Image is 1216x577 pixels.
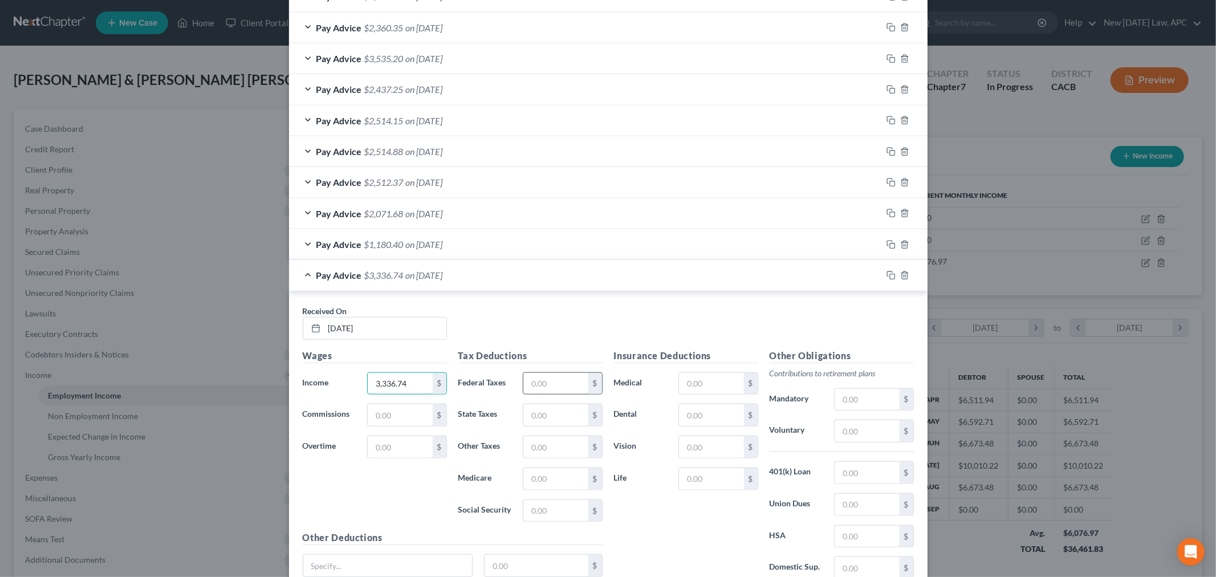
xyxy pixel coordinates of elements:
input: 0.00 [368,373,432,395]
span: Pay Advice [316,115,362,126]
div: $ [588,555,602,576]
label: Other Taxes [453,436,518,458]
span: Pay Advice [316,146,362,157]
input: 0.00 [835,462,899,483]
label: 401(k) Loan [764,461,829,484]
span: on [DATE] [406,53,443,64]
label: Medicare [453,468,518,490]
span: Income [303,377,329,387]
input: 0.00 [835,526,899,547]
input: Specify... [303,555,473,576]
h5: Other Obligations [770,349,914,363]
input: 0.00 [835,389,899,411]
span: Pay Advice [316,177,362,188]
span: Pay Advice [316,22,362,33]
span: $2,437.25 [364,84,404,95]
input: 0.00 [679,468,743,490]
label: Federal Taxes [453,372,518,395]
div: $ [744,373,758,395]
span: $2,512.37 [364,177,404,188]
label: Voluntary [764,420,829,442]
div: $ [433,373,446,395]
div: $ [588,373,602,395]
span: on [DATE] [406,84,443,95]
div: $ [900,420,913,442]
div: $ [744,404,758,426]
div: Open Intercom Messenger [1177,538,1205,566]
input: 0.00 [523,373,588,395]
input: MM/DD/YYYY [324,318,446,339]
span: on [DATE] [406,208,443,219]
input: 0.00 [679,373,743,395]
div: $ [900,526,913,547]
span: $3,535.20 [364,53,404,64]
input: 0.00 [523,436,588,458]
input: 0.00 [368,436,432,458]
span: $3,336.74 [364,270,404,281]
h5: Other Deductions [303,531,603,545]
span: on [DATE] [406,146,443,157]
span: Pay Advice [316,53,362,64]
span: Pay Advice [316,270,362,281]
h5: Wages [303,349,447,363]
input: 0.00 [835,420,899,442]
span: on [DATE] [406,177,443,188]
div: $ [744,468,758,490]
span: on [DATE] [406,270,443,281]
h5: Insurance Deductions [614,349,758,363]
label: Social Security [453,499,518,522]
div: $ [744,436,758,458]
input: 0.00 [835,494,899,515]
label: Medical [608,372,673,395]
span: Received On [303,306,347,316]
h5: Tax Deductions [458,349,603,363]
p: Contributions to retirement plans [770,368,914,379]
div: $ [588,468,602,490]
label: Commissions [297,404,362,426]
label: State Taxes [453,404,518,426]
span: $2,071.68 [364,208,404,219]
label: Life [608,468,673,490]
label: Vision [608,436,673,458]
input: 0.00 [523,468,588,490]
label: Mandatory [764,388,829,411]
span: Pay Advice [316,208,362,219]
div: $ [433,404,446,426]
label: Union Dues [764,493,829,516]
div: $ [433,436,446,458]
span: $2,514.15 [364,115,404,126]
div: $ [588,436,602,458]
span: on [DATE] [406,115,443,126]
span: $2,514.88 [364,146,404,157]
div: $ [588,404,602,426]
div: $ [900,389,913,411]
span: Pay Advice [316,84,362,95]
div: $ [900,494,913,515]
div: $ [588,500,602,522]
span: $1,180.40 [364,239,404,250]
label: Dental [608,404,673,426]
span: Pay Advice [316,239,362,250]
input: 0.00 [485,555,588,576]
span: $2,360.35 [364,22,404,33]
input: 0.00 [368,404,432,426]
div: $ [900,462,913,483]
span: on [DATE] [406,22,443,33]
input: 0.00 [679,404,743,426]
label: HSA [764,525,829,548]
input: 0.00 [523,500,588,522]
input: 0.00 [679,436,743,458]
label: Overtime [297,436,362,458]
span: on [DATE] [406,239,443,250]
input: 0.00 [523,404,588,426]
